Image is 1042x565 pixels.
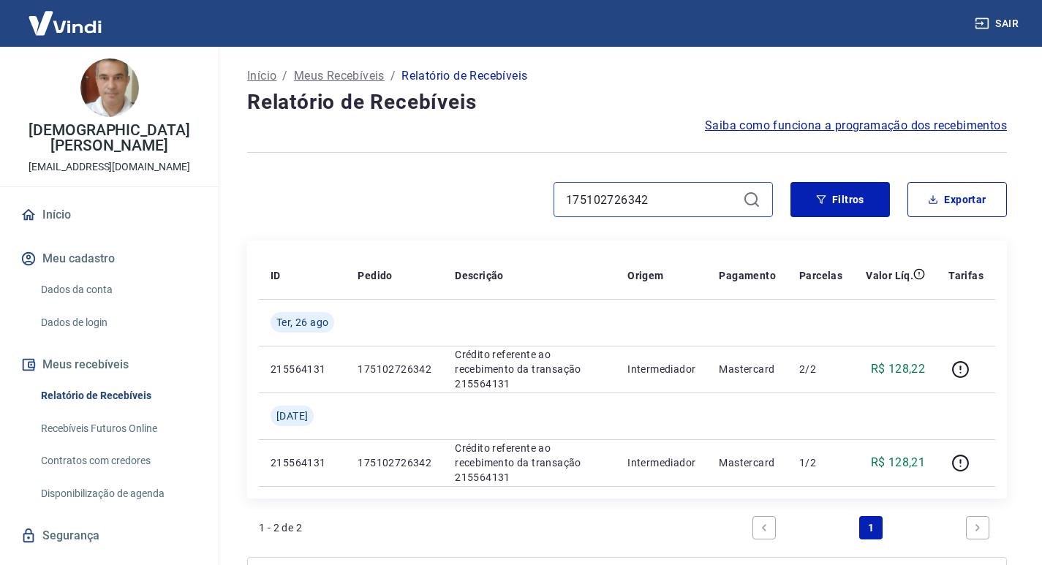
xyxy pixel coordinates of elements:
[455,347,604,391] p: Crédito referente ao recebimento da transação 215564131
[18,349,201,381] button: Meus recebíveis
[35,414,201,444] a: Recebíveis Futuros Online
[80,58,139,117] img: 27c4f556-5e05-4b46-9d20-dfe5444c0040.jpeg
[12,123,207,153] p: [DEMOGRAPHIC_DATA][PERSON_NAME]
[966,516,989,539] a: Next page
[35,308,201,338] a: Dados de login
[29,159,190,175] p: [EMAIL_ADDRESS][DOMAIN_NAME]
[455,268,504,283] p: Descrição
[35,381,201,411] a: Relatório de Recebíveis
[719,455,776,470] p: Mastercard
[799,268,842,283] p: Parcelas
[907,182,1007,217] button: Exportar
[871,454,926,471] p: R$ 128,21
[271,362,334,376] p: 215564131
[799,362,842,376] p: 2/2
[566,189,737,211] input: Busque pelo número do pedido
[247,67,276,85] a: Início
[276,409,308,423] span: [DATE]
[35,446,201,476] a: Contratos com credores
[390,67,396,85] p: /
[747,510,995,545] ul: Pagination
[627,268,663,283] p: Origem
[35,275,201,305] a: Dados da conta
[18,199,201,231] a: Início
[859,516,883,539] a: Page 1 is your current page
[294,67,385,85] a: Meus Recebíveis
[358,362,431,376] p: 175102726342
[271,268,281,283] p: ID
[799,455,842,470] p: 1/2
[866,268,913,283] p: Valor Líq.
[401,67,527,85] p: Relatório de Recebíveis
[871,360,926,378] p: R$ 128,22
[627,362,695,376] p: Intermediador
[18,1,113,45] img: Vindi
[18,520,201,552] a: Segurança
[752,516,776,539] a: Previous page
[18,243,201,275] button: Meu cadastro
[35,479,201,509] a: Disponibilização de agenda
[627,455,695,470] p: Intermediador
[790,182,890,217] button: Filtros
[455,441,604,485] p: Crédito referente ao recebimento da transação 215564131
[358,268,392,283] p: Pedido
[276,315,328,330] span: Ter, 26 ago
[719,268,776,283] p: Pagamento
[247,88,1007,117] h4: Relatório de Recebíveis
[719,362,776,376] p: Mastercard
[948,268,984,283] p: Tarifas
[259,520,302,535] p: 1 - 2 de 2
[271,455,334,470] p: 215564131
[705,117,1007,134] a: Saiba como funciona a programação dos recebimentos
[358,455,431,470] p: 175102726342
[972,10,1024,37] button: Sair
[282,67,287,85] p: /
